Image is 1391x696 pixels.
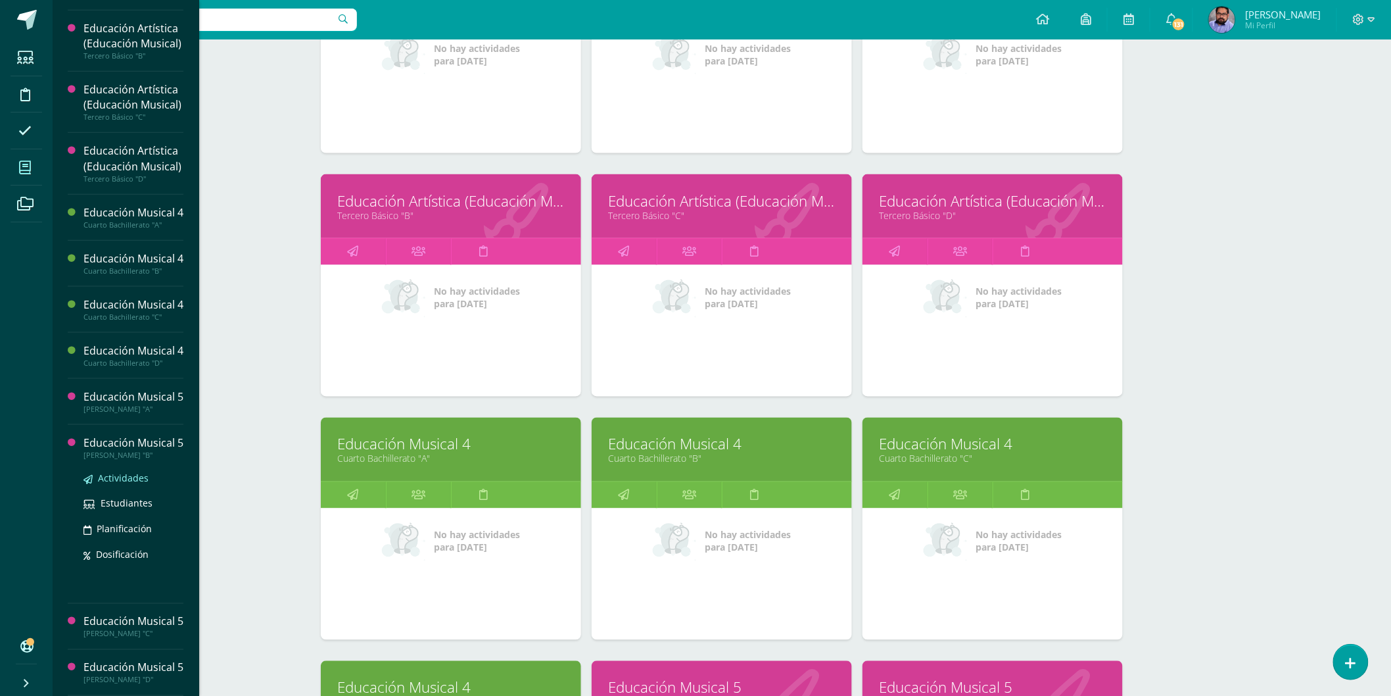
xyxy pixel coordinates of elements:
span: No hay actividades para [DATE] [705,529,791,554]
a: Educación Artística (Educación Musical) [879,191,1106,211]
a: Tercero Básico "D" [879,209,1106,222]
div: Educación Musical 4 [83,205,183,220]
a: Educación Musical 5[PERSON_NAME] "A" [83,389,183,414]
span: No hay actividades para [DATE] [976,286,1062,311]
div: Educación Artística (Educación Musical) [83,21,183,51]
a: Cuarto Bachillerato "C" [879,453,1106,465]
div: Educación Musical 4 [83,297,183,312]
a: Dosificación [83,547,183,562]
span: No hay actividades para [DATE] [705,286,791,311]
span: Planificación [97,523,152,535]
a: Cuarto Bachillerato "A" [337,453,565,465]
a: Tercero Básico "C" [608,209,836,222]
div: Educación Musical 5 [83,660,183,676]
div: Cuarto Bachillerato "C" [83,312,183,322]
a: Tercero Básico "B" [337,209,565,222]
span: Mi Perfil [1245,20,1321,31]
a: Educación Musical 4 [879,434,1106,455]
img: no_activities_small.png [382,35,425,74]
img: no_activities_small.png [924,278,967,318]
a: Educación Musical 4 [608,434,836,455]
a: Cuarto Bachillerato "B" [608,453,836,465]
img: no_activities_small.png [924,522,967,561]
span: No hay actividades para [DATE] [976,42,1062,67]
a: Actividades [83,470,183,485]
img: no_activities_small.png [653,522,696,561]
a: Educación Musical 4Cuarto Bachillerato "B" [83,251,183,276]
div: Tercero Básico "B" [83,51,183,61]
div: Educación Musical 4 [83,251,183,266]
a: Educación Artística (Educación Musical) [337,191,565,211]
span: No hay actividades para [DATE] [435,42,521,67]
a: Educación Artística (Educación Musical)Tercero Básico "D" [83,143,183,183]
div: Educación Musical 4 [83,343,183,359]
a: Educación Musical 4 [337,434,565,455]
div: [PERSON_NAME] "D" [83,676,183,685]
div: [PERSON_NAME] "B" [83,451,183,460]
a: Educación Musical 5[PERSON_NAME] "B" [83,435,183,460]
a: Educación Musical 5[PERSON_NAME] "D" [83,660,183,685]
a: Estudiantes [83,496,183,511]
div: Educación Artística (Educación Musical) [83,82,183,112]
div: Educación Musical 5 [83,435,183,451]
div: Educación Musical 5 [83,389,183,405]
div: Educación Musical 5 [83,614,183,630]
a: Educación Artística (Educación Musical)Tercero Básico "B" [83,21,183,61]
div: [PERSON_NAME] "C" [83,630,183,639]
div: Cuarto Bachillerato "B" [83,266,183,276]
span: No hay actividades para [DATE] [435,529,521,554]
img: no_activities_small.png [382,278,425,318]
span: 131 [1171,17,1186,32]
div: Cuarto Bachillerato "D" [83,359,183,368]
a: Educación Artística (Educación Musical)Tercero Básico "C" [83,82,183,122]
span: Estudiantes [101,497,153,510]
img: no_activities_small.png [653,278,696,318]
span: No hay actividades para [DATE] [976,529,1062,554]
img: 7c3d6755148f85b195babec4e2a345e8.png [1209,7,1235,33]
div: Tercero Básico "C" [83,112,183,122]
span: No hay actividades para [DATE] [435,286,521,311]
input: Busca un usuario... [61,9,357,31]
a: Educación Musical 5[PERSON_NAME] "C" [83,614,183,639]
span: [PERSON_NAME] [1245,8,1321,21]
div: Cuarto Bachillerato "A" [83,220,183,230]
img: no_activities_small.png [924,35,967,74]
div: Educación Artística (Educación Musical) [83,143,183,174]
span: No hay actividades para [DATE] [705,42,791,67]
div: [PERSON_NAME] "A" [83,405,183,414]
a: Educación Musical 4Cuarto Bachillerato "C" [83,297,183,322]
a: Educación Musical 4Cuarto Bachillerato "D" [83,343,183,368]
a: Planificación [83,522,183,537]
img: no_activities_small.png [382,522,425,561]
div: Tercero Básico "D" [83,174,183,184]
img: no_activities_small.png [653,35,696,74]
span: Actividades [98,472,149,484]
a: Educación Artística (Educación Musical) [608,191,836,211]
span: Dosificación [96,549,149,561]
a: Educación Musical 4Cuarto Bachillerato "A" [83,205,183,230]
